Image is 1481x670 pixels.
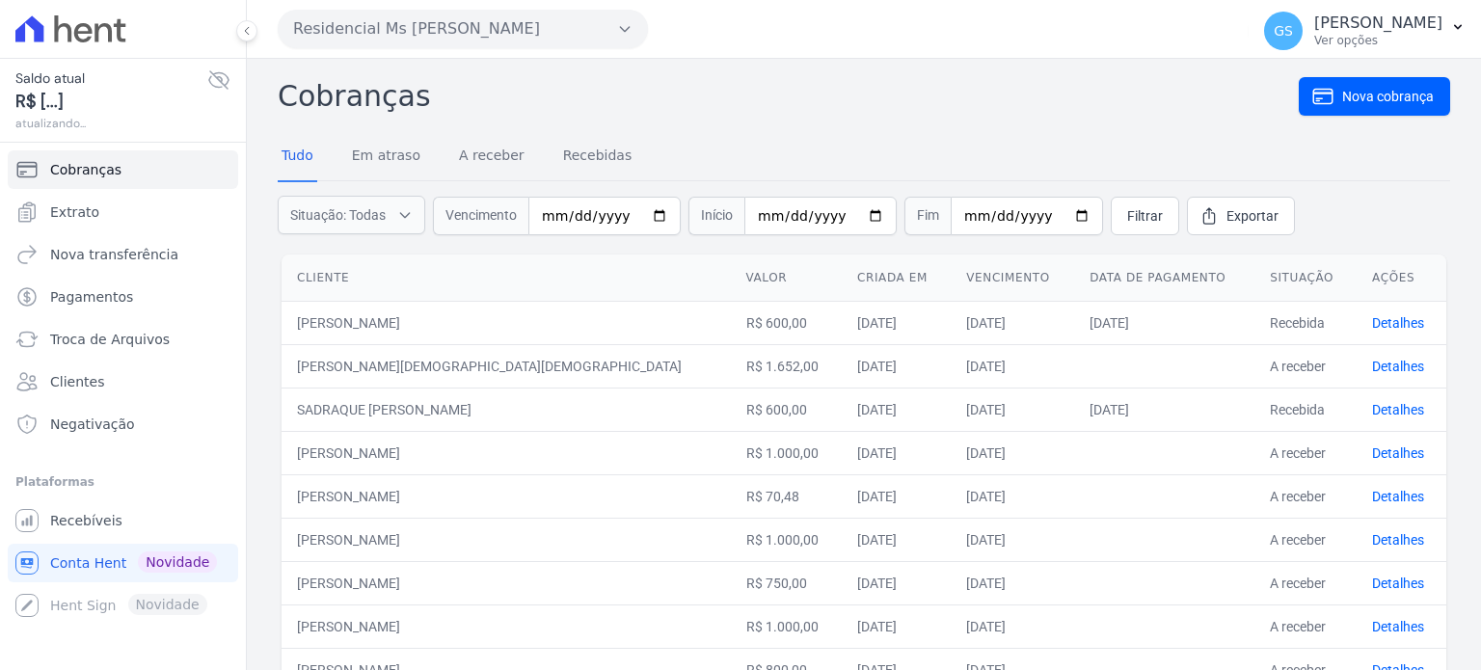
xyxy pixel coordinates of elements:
td: R$ 1.000,00 [731,431,843,474]
button: Situação: Todas [278,196,425,234]
td: [PERSON_NAME] [282,301,731,344]
a: Negativação [8,405,238,443]
a: Clientes [8,362,238,401]
td: A receber [1254,431,1357,474]
td: [DATE] [1074,301,1254,344]
td: A receber [1254,604,1357,648]
span: Recebíveis [50,511,122,530]
button: Residencial Ms [PERSON_NAME] [278,10,648,48]
td: [PERSON_NAME] [282,604,731,648]
a: Tudo [278,132,317,182]
div: Plataformas [15,470,230,494]
p: Ver opções [1314,33,1442,48]
a: Nova transferência [8,235,238,274]
a: Conta Hent Novidade [8,544,238,582]
td: [PERSON_NAME] [282,561,731,604]
span: Nova cobrança [1342,87,1434,106]
a: Recebíveis [8,501,238,540]
span: Pagamentos [50,287,133,307]
span: Situação: Todas [290,205,386,225]
td: [DATE] [951,604,1074,648]
td: [DATE] [951,344,1074,388]
nav: Sidebar [15,150,230,625]
a: Pagamentos [8,278,238,316]
td: [DATE] [842,388,951,431]
a: Detalhes [1372,576,1424,591]
td: [PERSON_NAME][DEMOGRAPHIC_DATA][DEMOGRAPHIC_DATA] [282,344,731,388]
a: Em atraso [348,132,424,182]
td: [PERSON_NAME] [282,431,731,474]
td: [DATE] [842,604,951,648]
td: [DATE] [842,344,951,388]
td: SADRAQUE [PERSON_NAME] [282,388,731,431]
th: Vencimento [951,255,1074,302]
th: Data de pagamento [1074,255,1254,302]
a: Exportar [1187,197,1295,235]
span: Cobranças [50,160,121,179]
a: Detalhes [1372,445,1424,461]
a: Detalhes [1372,315,1424,331]
td: A receber [1254,561,1357,604]
span: Nova transferência [50,245,178,264]
td: R$ 1.000,00 [731,604,843,648]
th: Cliente [282,255,731,302]
a: Recebidas [559,132,636,182]
td: [DATE] [842,561,951,604]
h2: Cobranças [278,74,1299,118]
a: Filtrar [1111,197,1179,235]
td: [DATE] [951,388,1074,431]
td: Recebida [1254,301,1357,344]
td: [DATE] [1074,388,1254,431]
td: [DATE] [842,474,951,518]
td: R$ 600,00 [731,301,843,344]
th: Situação [1254,255,1357,302]
a: Detalhes [1372,359,1424,374]
a: Troca de Arquivos [8,320,238,359]
td: R$ 70,48 [731,474,843,518]
td: Recebida [1254,388,1357,431]
span: Exportar [1226,206,1279,226]
td: [PERSON_NAME] [282,518,731,561]
span: R$ [...] [15,89,207,115]
td: [DATE] [951,561,1074,604]
td: [PERSON_NAME] [282,474,731,518]
span: Negativação [50,415,135,434]
a: Detalhes [1372,619,1424,634]
a: Nova cobrança [1299,77,1450,116]
span: Início [688,197,744,235]
td: [DATE] [951,474,1074,518]
a: Extrato [8,193,238,231]
td: R$ 1.000,00 [731,518,843,561]
td: [DATE] [842,431,951,474]
td: [DATE] [951,518,1074,561]
span: Extrato [50,202,99,222]
span: Filtrar [1127,206,1163,226]
span: Saldo atual [15,68,207,89]
span: GS [1274,24,1293,38]
td: [DATE] [842,301,951,344]
td: R$ 1.652,00 [731,344,843,388]
td: R$ 600,00 [731,388,843,431]
td: [DATE] [951,301,1074,344]
th: Ações [1357,255,1446,302]
td: A receber [1254,518,1357,561]
a: Detalhes [1372,489,1424,504]
button: GS [PERSON_NAME] Ver opções [1249,4,1481,58]
td: R$ 750,00 [731,561,843,604]
a: Cobranças [8,150,238,189]
td: [DATE] [951,431,1074,474]
th: Criada em [842,255,951,302]
td: A receber [1254,344,1357,388]
span: Troca de Arquivos [50,330,170,349]
a: Detalhes [1372,532,1424,548]
span: Novidade [138,551,217,573]
p: [PERSON_NAME] [1314,13,1442,33]
span: atualizando... [15,115,207,132]
td: A receber [1254,474,1357,518]
span: Clientes [50,372,104,391]
a: A receber [455,132,528,182]
span: Conta Hent [50,553,126,573]
a: Detalhes [1372,402,1424,417]
th: Valor [731,255,843,302]
td: [DATE] [842,518,951,561]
